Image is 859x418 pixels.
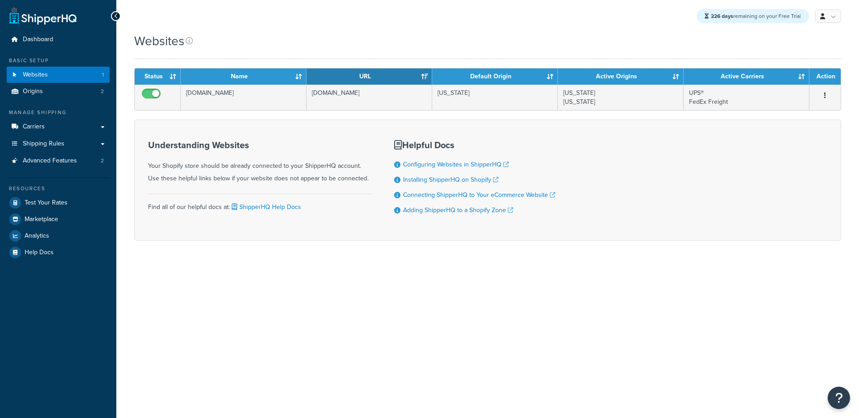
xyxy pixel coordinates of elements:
[403,160,509,169] a: Configuring Websites in ShipperHQ
[403,205,513,215] a: Adding ShipperHQ to a Shopify Zone
[7,228,110,244] a: Analytics
[23,157,77,165] span: Advanced Features
[558,68,684,85] th: Active Origins: activate to sort column ascending
[101,157,104,165] span: 2
[7,57,110,64] div: Basic Setup
[7,83,110,100] li: Origins
[7,136,110,152] a: Shipping Rules
[7,244,110,260] a: Help Docs
[148,194,372,213] div: Find all of our helpful docs at:
[7,185,110,192] div: Resources
[7,31,110,48] a: Dashboard
[101,88,104,95] span: 2
[7,109,110,116] div: Manage Shipping
[306,85,432,110] td: [DOMAIN_NAME]
[7,195,110,211] a: Test Your Rates
[23,88,43,95] span: Origins
[134,32,184,50] h1: Websites
[7,211,110,227] a: Marketplace
[7,153,110,169] a: Advanced Features 2
[25,216,58,223] span: Marketplace
[9,7,77,25] a: ShipperHQ Home
[23,140,64,148] span: Shipping Rules
[181,68,306,85] th: Name: activate to sort column ascending
[25,249,54,256] span: Help Docs
[558,85,684,110] td: [US_STATE] [US_STATE]
[684,85,809,110] td: UPS® FedEx Freight
[23,71,48,79] span: Websites
[135,68,181,85] th: Status: activate to sort column ascending
[711,12,733,20] strong: 226 days
[148,140,372,185] div: Your Shopify store should be already connected to your ShipperHQ account. Use these helpful links...
[394,140,555,150] h3: Helpful Docs
[684,68,809,85] th: Active Carriers: activate to sort column ascending
[403,190,555,200] a: Connecting ShipperHQ to Your eCommerce Website
[7,67,110,83] li: Websites
[7,83,110,100] a: Origins 2
[432,68,558,85] th: Default Origin: activate to sort column ascending
[230,202,301,212] a: ShipperHQ Help Docs
[7,119,110,135] a: Carriers
[23,36,53,43] span: Dashboard
[403,175,498,184] a: Installing ShipperHQ on Shopify
[809,68,841,85] th: Action
[181,85,306,110] td: [DOMAIN_NAME]
[828,387,850,409] button: Open Resource Center
[7,153,110,169] li: Advanced Features
[25,199,68,207] span: Test Your Rates
[148,140,372,150] h3: Understanding Websites
[102,71,104,79] span: 1
[7,67,110,83] a: Websites 1
[25,232,49,240] span: Analytics
[697,9,809,23] div: remaining on your Free Trial
[432,85,558,110] td: [US_STATE]
[23,123,45,131] span: Carriers
[306,68,432,85] th: URL: activate to sort column ascending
